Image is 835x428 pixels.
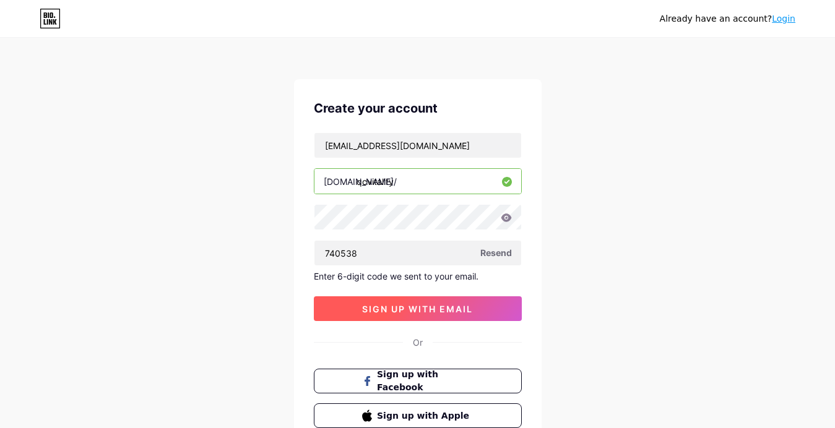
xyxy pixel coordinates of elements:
[314,296,522,321] button: sign up with email
[377,368,473,394] span: Sign up with Facebook
[314,133,521,158] input: Email
[324,175,397,188] div: [DOMAIN_NAME]/
[362,304,473,314] span: sign up with email
[314,99,522,118] div: Create your account
[314,241,521,265] input: Paste login code
[413,336,423,349] div: Or
[772,14,795,24] a: Login
[480,246,512,259] span: Resend
[314,271,522,281] div: Enter 6-digit code we sent to your email.
[314,403,522,428] button: Sign up with Apple
[660,12,795,25] div: Already have an account?
[314,369,522,393] button: Sign up with Facebook
[314,169,521,194] input: username
[377,409,473,422] span: Sign up with Apple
